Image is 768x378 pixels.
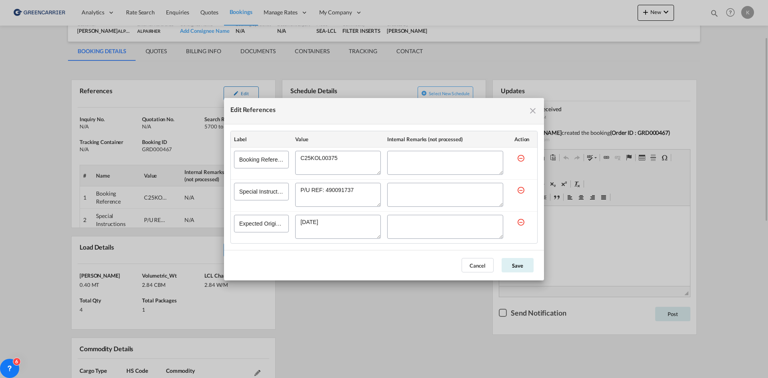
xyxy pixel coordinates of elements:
md-icon: icon-close fg-AAA8AD cursor [528,106,538,116]
th: Action [506,131,537,148]
md-icon: icon-minus-circle-outline red-400-fg s20 cursor mr-5 [517,154,525,162]
md-dialog: Edit References [224,98,544,280]
md-icon: icon-minus-circle-outline red-400-fg s20 cursor mr-5 [517,186,525,194]
body: Editor, editor14 [8,8,183,16]
input: Special Instructions [234,183,289,200]
th: Label [231,131,292,148]
div: Edit References [230,104,276,118]
th: Value [292,131,384,148]
button: Cancel [462,258,494,272]
md-icon: icon-minus-circle-outline red-400-fg s20 cursor mr-5 [517,218,525,226]
input: Booking Reference [234,151,289,168]
input: Expected Origin Ready Date [234,215,289,232]
th: Internal Remarks (not processed) [384,131,506,148]
button: Save [502,258,534,272]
